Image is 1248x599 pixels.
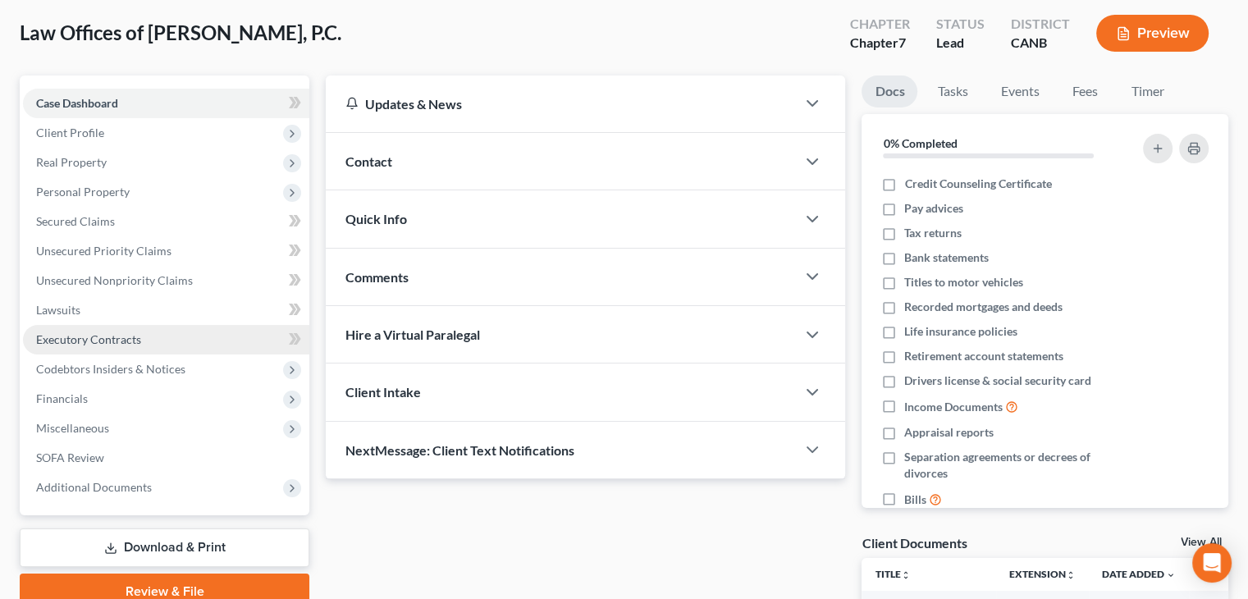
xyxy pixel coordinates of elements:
[36,185,130,199] span: Personal Property
[1011,34,1070,53] div: CANB
[862,75,917,107] a: Docs
[36,362,185,376] span: Codebtors Insiders & Notices
[1066,570,1076,580] i: unfold_more
[850,15,910,34] div: Chapter
[36,332,141,346] span: Executory Contracts
[904,348,1063,364] span: Retirement account statements
[936,15,985,34] div: Status
[1181,537,1222,548] a: View All
[904,323,1017,340] span: Life insurance policies
[345,153,392,169] span: Contact
[345,95,776,112] div: Updates & News
[23,325,309,354] a: Executory Contracts
[23,207,309,236] a: Secured Claims
[36,126,104,139] span: Client Profile
[862,534,967,551] div: Client Documents
[904,399,1003,415] span: Income Documents
[900,570,910,580] i: unfold_more
[1058,75,1111,107] a: Fees
[904,299,1063,315] span: Recorded mortgages and deeds
[904,424,994,441] span: Appraisal reports
[23,89,309,118] a: Case Dashboard
[36,214,115,228] span: Secured Claims
[1102,568,1176,580] a: Date Added expand_more
[36,421,109,435] span: Miscellaneous
[36,450,104,464] span: SOFA Review
[345,442,574,458] span: NextMessage: Client Text Notifications
[20,528,309,567] a: Download & Print
[883,136,957,150] strong: 0% Completed
[23,266,309,295] a: Unsecured Nonpriority Claims
[904,274,1023,290] span: Titles to motor vehicles
[345,384,421,400] span: Client Intake
[345,211,407,226] span: Quick Info
[904,249,989,266] span: Bank statements
[936,34,985,53] div: Lead
[20,21,341,44] span: Law Offices of [PERSON_NAME], P.C.
[36,244,171,258] span: Unsecured Priority Claims
[904,373,1091,389] span: Drivers license & social security card
[345,269,409,285] span: Comments
[23,236,309,266] a: Unsecured Priority Claims
[1011,15,1070,34] div: District
[1166,570,1176,580] i: expand_more
[36,273,193,287] span: Unsecured Nonpriority Claims
[924,75,981,107] a: Tasks
[904,449,1122,482] span: Separation agreements or decrees of divorces
[904,225,962,241] span: Tax returns
[987,75,1052,107] a: Events
[36,303,80,317] span: Lawsuits
[904,176,1051,192] span: Credit Counseling Certificate
[898,34,906,50] span: 7
[875,568,910,580] a: Titleunfold_more
[36,155,107,169] span: Real Property
[1192,543,1232,583] div: Open Intercom Messenger
[23,443,309,473] a: SOFA Review
[36,96,118,110] span: Case Dashboard
[904,200,963,217] span: Pay advices
[1096,15,1209,52] button: Preview
[345,327,480,342] span: Hire a Virtual Paralegal
[36,480,152,494] span: Additional Documents
[23,295,309,325] a: Lawsuits
[850,34,910,53] div: Chapter
[904,492,926,508] span: Bills
[36,391,88,405] span: Financials
[1118,75,1177,107] a: Timer
[1009,568,1076,580] a: Extensionunfold_more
